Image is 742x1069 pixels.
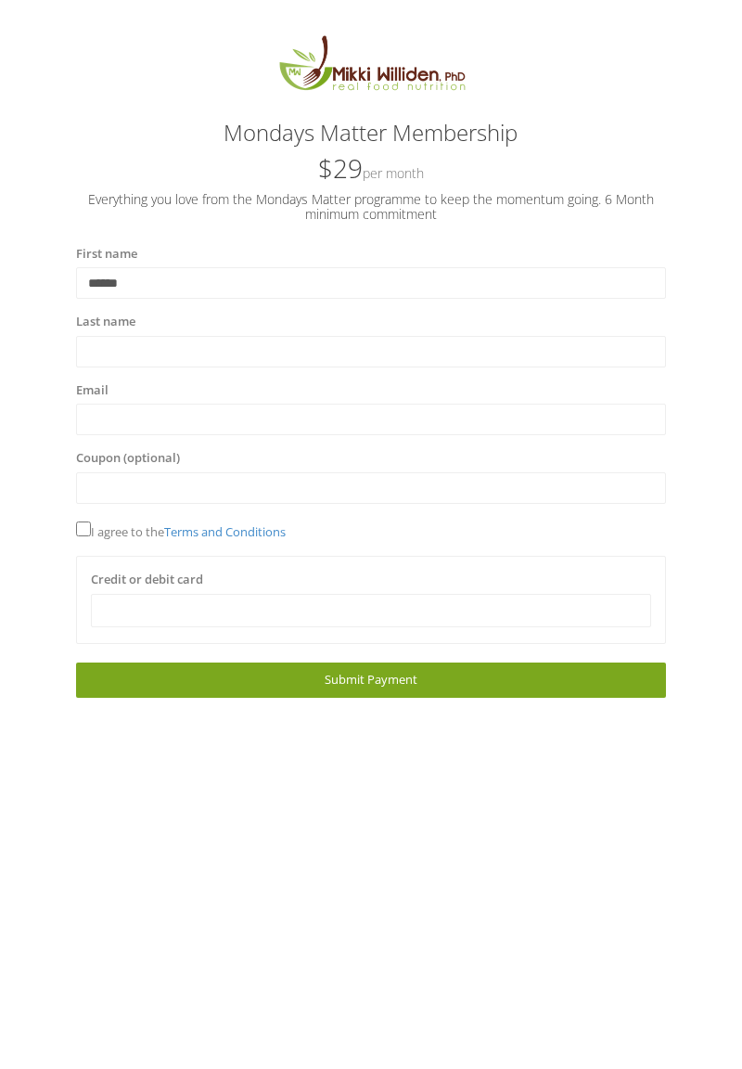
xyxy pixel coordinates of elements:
[363,164,424,182] small: Per Month
[76,121,667,145] h3: Mondays Matter Membership
[76,381,109,400] label: Email
[76,245,137,264] label: First name
[318,150,424,186] span: $29
[76,192,667,221] h5: Everything you love from the Mondays Matter programme to keep the momentum going. 6 Month minimum...
[76,449,180,468] label: Coupon (optional)
[76,313,135,331] label: Last name
[164,523,286,540] a: Terms and Conditions
[76,523,286,540] span: I agree to the
[265,32,477,102] img: MikkiLogoMain.png
[91,571,203,589] label: Credit or debit card
[76,663,667,697] a: Submit Payment
[325,671,417,688] span: Submit Payment
[103,603,640,619] iframe: Secure card payment input frame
